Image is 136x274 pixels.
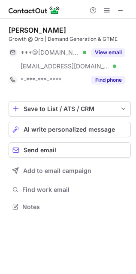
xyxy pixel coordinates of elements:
[9,201,131,213] button: Notes
[9,35,131,43] div: Growth @ Orb | Demand Generation & GTME
[21,62,110,70] span: [EMAIL_ADDRESS][DOMAIN_NAME]
[22,203,127,211] span: Notes
[22,186,127,194] span: Find work email
[9,101,131,117] button: save-profile-one-click
[9,122,131,137] button: AI write personalized message
[9,26,66,34] div: [PERSON_NAME]
[24,126,115,133] span: AI write personalized message
[24,147,56,154] span: Send email
[9,184,131,196] button: Find work email
[9,142,131,158] button: Send email
[23,167,91,174] span: Add to email campaign
[91,48,125,57] button: Reveal Button
[9,5,60,15] img: ContactOut v5.3.10
[24,105,116,112] div: Save to List / ATS / CRM
[9,163,131,179] button: Add to email campaign
[21,49,80,56] span: ***@[DOMAIN_NAME]
[91,76,125,84] button: Reveal Button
